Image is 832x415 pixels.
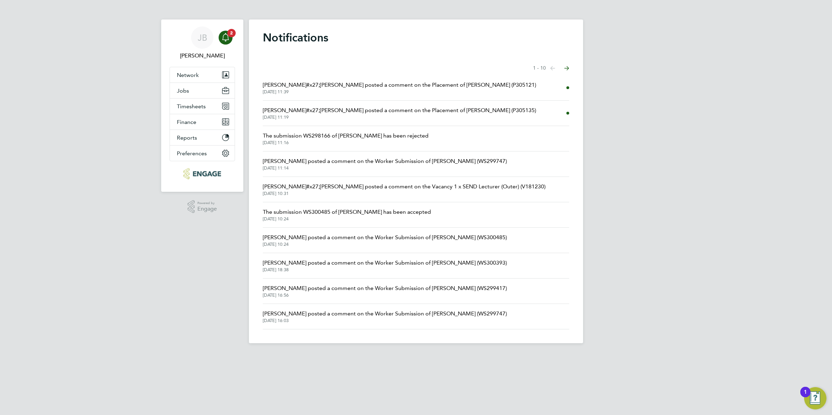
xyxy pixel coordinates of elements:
span: Network [177,72,199,78]
a: [PERSON_NAME] posted a comment on the Worker Submission of [PERSON_NAME] (WS300485)[DATE] 10:24 [263,233,507,247]
span: Finance [177,119,196,125]
span: Powered by [197,200,217,206]
span: [PERSON_NAME] posted a comment on the Worker Submission of [PERSON_NAME] (WS300393) [263,259,507,267]
span: Preferences [177,150,207,157]
a: [PERSON_NAME] posted a comment on the Worker Submission of [PERSON_NAME] (WS299747)[DATE] 16:03 [263,310,507,323]
span: [DATE] 16:56 [263,292,507,298]
span: Engage [197,206,217,212]
a: [PERSON_NAME] posted a comment on the Worker Submission of [PERSON_NAME] (WS300393)[DATE] 18:38 [263,259,507,273]
span: Timesheets [177,103,206,110]
span: [PERSON_NAME] posted a comment on the Worker Submission of [PERSON_NAME] (WS299417) [263,284,507,292]
span: [PERSON_NAME]#x27;[PERSON_NAME] posted a comment on the Placement of [PERSON_NAME] (P305135) [263,106,536,115]
a: [PERSON_NAME] posted a comment on the Worker Submission of [PERSON_NAME] (WS299417)[DATE] 16:56 [263,284,507,298]
a: The submission WS298166 of [PERSON_NAME] has been rejected[DATE] 11:16 [263,132,429,146]
img: protocol-logo-retina.png [183,168,221,179]
span: Josh Boulding [170,52,235,60]
span: [DATE] 11:14 [263,165,507,171]
a: Powered byEngage [188,200,217,213]
button: Finance [170,114,235,130]
a: [PERSON_NAME]#x27;[PERSON_NAME] posted a comment on the Vacancy 1 x SEND Lecturer (Outer) (V18123... [263,182,545,196]
button: Jobs [170,83,235,98]
button: Network [170,67,235,83]
span: [PERSON_NAME]#x27;[PERSON_NAME] posted a comment on the Vacancy 1 x SEND Lecturer (Outer) (V181230) [263,182,545,191]
span: [PERSON_NAME] posted a comment on the Worker Submission of [PERSON_NAME] (WS299747) [263,157,507,165]
span: [PERSON_NAME] posted a comment on the Worker Submission of [PERSON_NAME] (WS299747) [263,310,507,318]
span: [DATE] 10:24 [263,242,507,247]
a: [PERSON_NAME] posted a comment on the Worker Submission of [PERSON_NAME] (WS299747)[DATE] 11:14 [263,157,507,171]
span: The submission WS300485 of [PERSON_NAME] has been accepted [263,208,431,216]
button: Preferences [170,146,235,161]
span: [DATE] 11:19 [263,115,536,120]
h1: Notifications [263,31,569,45]
span: [DATE] 10:24 [263,216,431,222]
span: [DATE] 18:38 [263,267,507,273]
span: [PERSON_NAME] posted a comment on the Worker Submission of [PERSON_NAME] (WS300485) [263,233,507,242]
span: 1 - 10 [533,65,546,72]
span: 2 [227,29,236,37]
span: [DATE] 10:31 [263,191,545,196]
span: [DATE] 16:03 [263,318,507,323]
nav: Select page of notifications list [533,61,569,75]
button: Reports [170,130,235,145]
span: [DATE] 11:16 [263,140,429,146]
button: Timesheets [170,99,235,114]
a: [PERSON_NAME]#x27;[PERSON_NAME] posted a comment on the Placement of [PERSON_NAME] (P305135)[DATE... [263,106,536,120]
span: Jobs [177,87,189,94]
a: The submission WS300485 of [PERSON_NAME] has been accepted[DATE] 10:24 [263,208,431,222]
a: JB[PERSON_NAME] [170,26,235,60]
a: Go to home page [170,168,235,179]
span: Reports [177,134,197,141]
span: The submission WS298166 of [PERSON_NAME] has been rejected [263,132,429,140]
button: Open Resource Center, 1 new notification [804,387,826,409]
a: [PERSON_NAME]#x27;[PERSON_NAME] posted a comment on the Placement of [PERSON_NAME] (P305121)[DATE... [263,81,536,95]
span: JB [198,33,207,42]
span: [PERSON_NAME]#x27;[PERSON_NAME] posted a comment on the Placement of [PERSON_NAME] (P305121) [263,81,536,89]
span: [DATE] 11:39 [263,89,536,95]
div: 1 [804,392,807,401]
a: 2 [219,26,233,49]
nav: Main navigation [161,19,243,192]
